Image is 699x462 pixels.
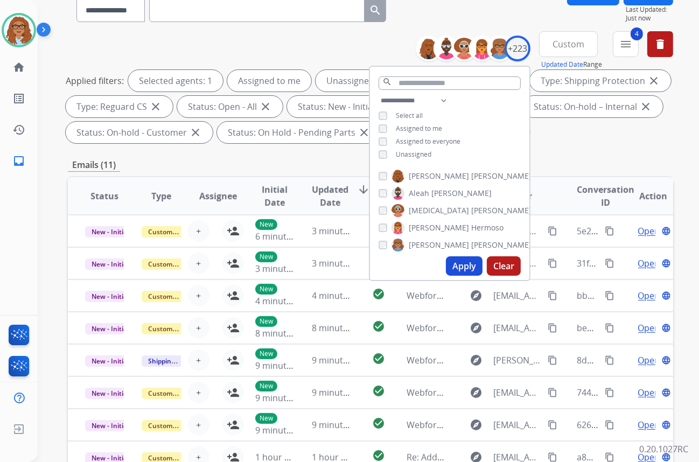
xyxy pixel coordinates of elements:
span: Open [638,257,660,270]
mat-icon: search [369,4,382,17]
span: Last Updated: [626,5,673,14]
span: New - Initial [85,388,135,399]
span: 3 minutes ago [255,263,313,275]
span: [PERSON_NAME] [471,171,532,181]
span: 8 minutes ago [312,322,370,334]
mat-icon: language [661,452,671,462]
span: Open [638,321,660,334]
span: Open [638,386,660,399]
span: Aleah [409,188,429,199]
span: Open [638,418,660,431]
mat-icon: language [661,323,671,333]
span: Open [638,225,660,237]
span: [PERSON_NAME] [471,240,532,250]
span: Initial Date [255,183,294,209]
span: [EMAIL_ADDRESS][DOMAIN_NAME] [493,321,542,334]
span: + [196,225,201,237]
span: Assignee [199,190,237,202]
span: [PERSON_NAME] [409,240,469,250]
span: Customer Support [142,323,212,334]
div: Assigned to me [227,70,311,92]
p: 0.20.1027RC [639,443,688,456]
span: Updated Date [312,183,349,209]
mat-icon: delete [654,38,667,51]
mat-icon: content_copy [548,323,557,333]
span: Customer Support [142,226,212,237]
span: Assigned to me [396,124,442,133]
span: New - Initial [85,323,135,334]
span: Just now [626,14,673,23]
mat-icon: search [382,77,392,87]
mat-icon: close [149,100,162,113]
span: Select all [396,111,423,120]
span: Assigned to everyone [396,137,460,146]
div: Type: Shipping Protection [530,70,671,92]
span: Webform from [EMAIL_ADDRESS][DOMAIN_NAME] on [DATE] [407,290,651,302]
mat-icon: check_circle [372,384,385,397]
mat-icon: content_copy [548,226,557,236]
mat-icon: content_copy [548,355,557,365]
span: + [196,321,201,334]
p: New [255,413,277,424]
p: New [255,381,277,391]
span: 6 minutes ago [255,230,313,242]
span: Webform from [EMAIL_ADDRESS][DOMAIN_NAME] on [DATE] [407,419,651,431]
span: + [196,289,201,302]
mat-icon: close [647,74,660,87]
div: Status: New - Initial [287,96,401,117]
span: 9 minutes ago [312,354,370,366]
mat-icon: language [661,420,671,430]
button: 4 [613,31,639,57]
button: + [188,382,209,403]
span: 9 minutes ago [255,392,313,404]
span: 4 minutes ago [255,295,313,307]
span: New - Initial [85,355,135,367]
p: Emails (11) [68,158,120,172]
mat-icon: content_copy [605,452,614,462]
mat-icon: close [358,126,371,139]
span: Open [638,289,660,302]
mat-icon: check_circle [372,449,385,462]
mat-icon: content_copy [548,291,557,300]
button: + [188,220,209,242]
span: Shipping Protection [142,355,215,367]
span: [PERSON_NAME] [431,188,492,199]
mat-icon: close [259,100,272,113]
th: Action [617,177,673,215]
span: Webform from [EMAIL_ADDRESS][DOMAIN_NAME] on [DATE] [407,322,651,334]
mat-icon: language [661,291,671,300]
div: Status: Open - All [177,96,283,117]
mat-icon: person_add [227,418,240,431]
span: 3 minutes ago [312,225,370,237]
span: Custom [553,42,584,46]
span: 9 minutes ago [255,360,313,372]
div: Type: Reguard CS [66,96,173,117]
button: Apply [446,256,483,276]
mat-icon: content_copy [548,388,557,397]
span: + [196,386,201,399]
mat-icon: person_add [227,257,240,270]
span: 8 minutes ago [255,327,313,339]
button: Custom [539,31,598,57]
mat-icon: language [661,355,671,365]
span: [PERSON_NAME] [471,205,532,216]
mat-icon: explore [470,418,483,431]
mat-icon: content_copy [605,291,614,300]
mat-icon: person_add [227,225,240,237]
mat-icon: list_alt [12,92,25,105]
mat-icon: content_copy [605,323,614,333]
span: New - Initial [85,258,135,270]
mat-icon: explore [470,354,483,367]
button: + [188,253,209,274]
mat-icon: language [661,258,671,268]
div: +223 [505,36,530,61]
mat-icon: check_circle [372,288,385,300]
mat-icon: home [12,61,25,74]
span: Customer Support [142,388,212,399]
mat-icon: content_copy [605,420,614,430]
span: Type [151,190,171,202]
span: Open [638,354,660,367]
div: Status: On-hold – Internal [523,96,663,117]
mat-icon: explore [470,386,483,399]
p: New [255,284,277,295]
